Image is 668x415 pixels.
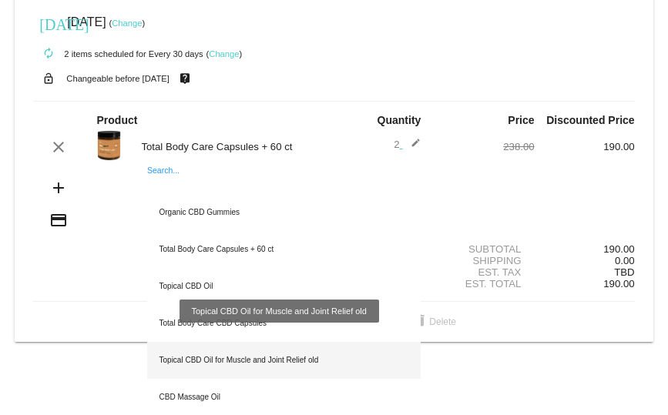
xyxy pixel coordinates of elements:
[435,141,535,152] div: 238.00
[546,114,634,126] strong: Discounted Price
[147,231,421,268] div: Total Body Care Capsules + 60 ct
[49,179,68,197] mat-icon: add
[39,45,58,63] mat-icon: autorenew
[112,18,142,28] a: Change
[147,342,421,379] div: Topical CBD Oil for Muscle and Joint Relief old
[39,14,58,32] mat-icon: [DATE]
[67,15,106,28] span: [DATE]
[614,266,634,278] span: TBD
[394,139,421,150] span: 2
[97,114,138,126] strong: Product
[147,268,421,305] div: Topical CBD Oil
[97,130,121,161] img: newTBC_noshadow_21Jul2022-1.png
[147,305,421,342] div: Total Body Care CBD Capsules
[435,255,535,266] div: Shipping
[109,18,146,28] small: ( )
[66,74,170,83] small: Changeable before [DATE]
[49,211,68,229] mat-icon: credit_card
[435,266,535,278] div: Est. Tax
[209,49,239,59] a: Change
[39,69,58,89] mat-icon: lock_open
[398,308,468,336] button: Delete
[147,180,421,192] input: Search...
[535,243,635,255] div: 190.00
[206,49,243,59] small: ( )
[133,141,334,152] div: Total Body Care Capsules + 60 ct
[615,255,635,266] span: 0.00
[508,114,534,126] strong: Price
[402,138,421,156] mat-icon: edit
[49,138,68,156] mat-icon: clear
[378,114,421,126] strong: Quantity
[435,243,535,255] div: Subtotal
[33,49,203,59] small: 2 items scheduled for Every 30 days
[535,141,635,152] div: 190.00
[147,194,421,231] div: Organic CBD Gummies
[435,278,535,289] div: Est. Total
[411,316,456,327] span: Delete
[176,69,194,89] mat-icon: live_help
[603,278,634,289] span: 190.00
